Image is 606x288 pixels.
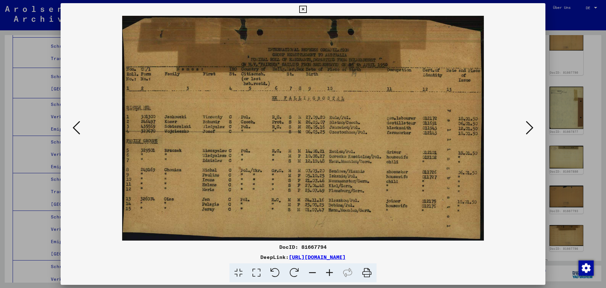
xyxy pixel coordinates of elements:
a: [URL][DOMAIN_NAME] [289,254,346,260]
img: Zustimmung ändern [579,260,594,276]
div: DeepLink: [61,253,545,261]
div: DocID: 81667794 [61,243,545,251]
div: Zustimmung ändern [578,260,593,275]
img: 001.jpg [82,16,524,241]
